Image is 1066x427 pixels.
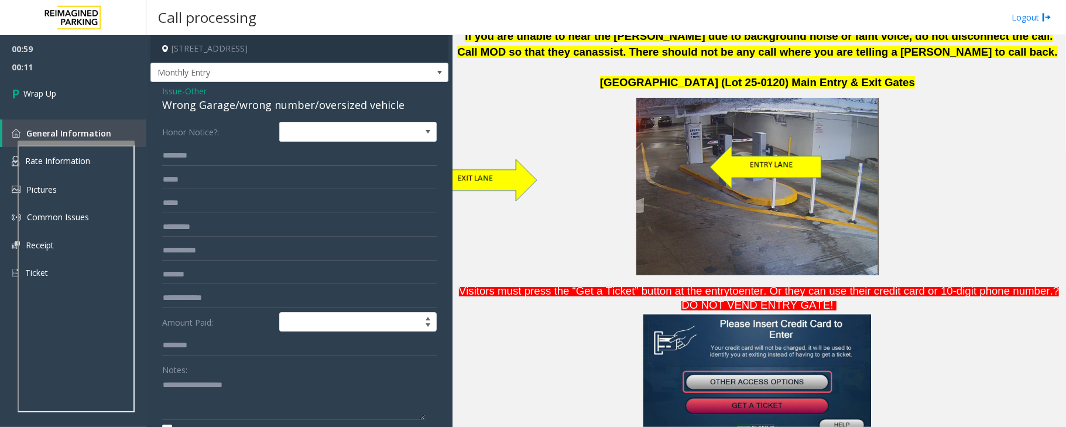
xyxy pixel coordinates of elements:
[12,241,20,249] img: 'icon'
[162,97,437,113] div: Wrong Garage/wrong number/oversized vehicle
[420,313,436,322] span: Increase value
[12,156,19,166] img: 'icon'
[418,158,540,204] img: Text Box
[709,144,824,193] img: Text Box
[151,63,389,82] span: Monthly Entry
[600,76,915,88] span: [GEOGRAPHIC_DATA] (Lot 25-0120) Main Entry & Exit Gates
[420,322,436,332] span: Decrease value
[623,46,1057,58] span: . There should not be any call where you are telling a [PERSON_NAME] to call back.
[12,186,20,193] img: 'icon'
[159,122,276,142] label: Honor Notice?:
[152,3,262,32] h3: Call processing
[457,30,1053,58] span: If you are unable to hear the [PERSON_NAME] due to background noise or faint voice, do not discon...
[185,85,207,97] span: Other
[12,268,19,278] img: 'icon'
[182,86,207,97] span: -
[12,213,21,222] img: 'icon'
[1042,11,1051,23] img: logout
[12,129,20,138] img: 'icon'
[459,285,729,297] span: Visitors must press the “Get a Ticket” button at the entry
[1012,11,1051,23] a: Logout
[159,312,276,332] label: Amount Paid:
[26,128,111,139] span: General Information
[162,360,187,376] label: Notes:
[2,119,146,147] a: General Information
[729,285,739,297] span: to
[23,87,56,100] span: Wrap Up
[681,285,1059,311] span: enter. Or they can use their credit card or 10-digit phone number.? DO NOT VEND ENTRY GATE!
[150,35,448,63] h4: [STREET_ADDRESS]
[162,85,182,97] span: Issue
[592,46,623,58] span: assist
